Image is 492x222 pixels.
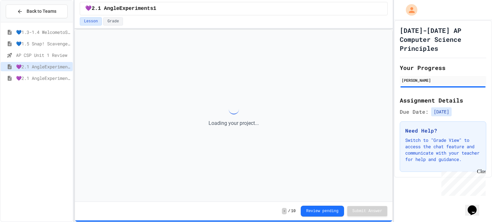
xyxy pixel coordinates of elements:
[16,29,70,35] span: 💙1.3-1.4 WelcometoSnap!
[16,40,70,47] span: 💙1.5 Snap! ScavengerHunt
[405,127,481,134] h3: Need Help?
[85,5,156,12] span: 💜2.1 AngleExperiments1
[209,119,259,127] p: Loading your project...
[400,63,486,72] h2: Your Progress
[288,209,290,214] span: /
[405,137,481,163] p: Switch to "Grade View" to access the chat feature and communicate with your teacher for help and ...
[16,75,70,81] span: 💜2.1 AngleExperiments2
[291,209,296,214] span: 10
[301,206,344,217] button: Review pending
[16,52,70,58] span: AP CSP Unit 1 Review
[103,17,123,26] button: Grade
[347,206,388,216] button: Submit Answer
[80,17,102,26] button: Lesson
[282,208,287,214] span: -
[399,3,419,17] div: My Account
[400,96,486,105] h2: Assignment Details
[465,196,486,216] iframe: chat widget
[400,108,429,116] span: Due Date:
[431,107,452,116] span: [DATE]
[400,26,486,53] h1: [DATE]-[DATE] AP Computer Science Principles
[27,8,56,15] span: Back to Teams
[402,77,484,83] div: [PERSON_NAME]
[439,169,486,196] iframe: chat widget
[3,3,44,41] div: Chat with us now!Close
[16,63,70,70] span: 💜2.1 AngleExperiments1
[6,4,68,18] button: Back to Teams
[352,209,382,214] span: Submit Answer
